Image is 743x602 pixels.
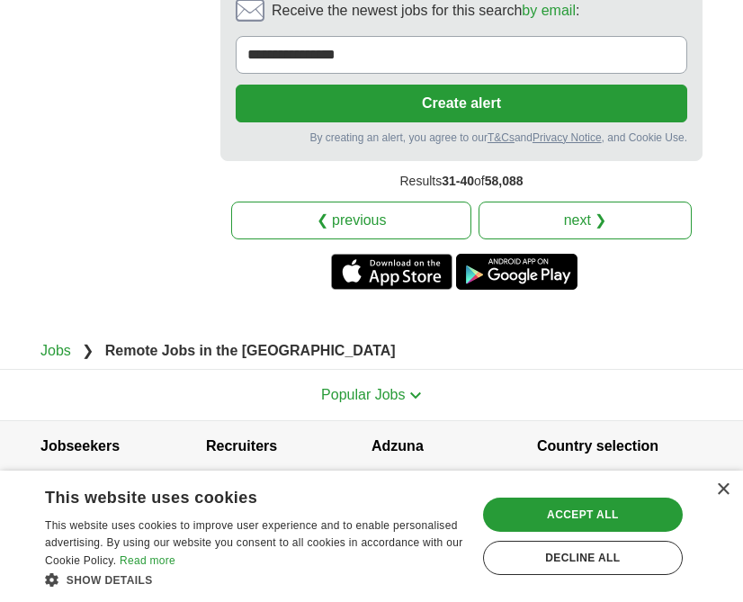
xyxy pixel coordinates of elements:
[231,202,471,239] a: ❮ previous
[45,519,462,568] span: This website uses cookies to improve user experience and to enable personalised advertising. By u...
[45,571,463,589] div: Show details
[456,254,577,290] a: Get the Android app
[442,174,474,188] span: 31-40
[483,541,683,575] div: Decline all
[522,3,576,18] a: by email
[483,498,683,532] div: Accept all
[40,343,71,358] a: Jobs
[488,131,515,144] a: T&Cs
[537,421,703,472] h4: Country selection
[479,202,692,239] a: next ❯
[533,131,602,144] a: Privacy Notice
[331,254,452,290] a: Get the iPhone app
[105,343,396,358] strong: Remote Jobs in the [GEOGRAPHIC_DATA]
[409,391,422,400] img: toggle icon
[45,481,418,508] div: This website uses cookies
[236,130,687,146] div: By creating an alert, you agree to our and , and Cookie Use.
[485,174,524,188] span: 58,088
[716,483,730,497] div: Close
[67,574,153,587] span: Show details
[120,554,175,567] a: Read more, opens a new window
[82,343,94,358] span: ❯
[220,161,703,202] div: Results of
[321,387,405,402] span: Popular Jobs
[236,85,687,122] button: Create alert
